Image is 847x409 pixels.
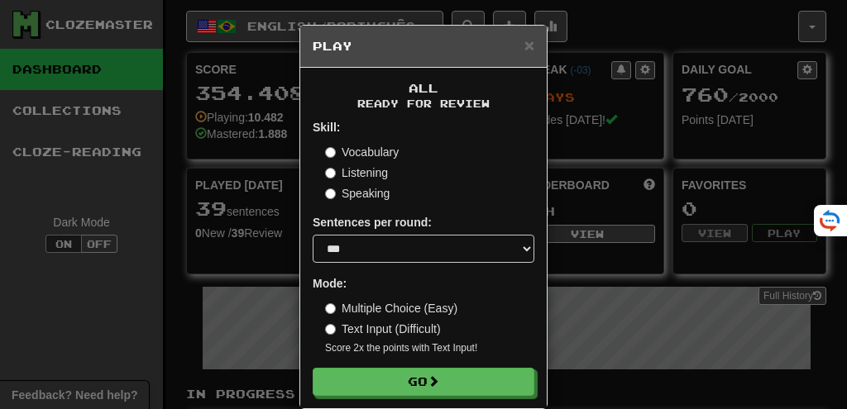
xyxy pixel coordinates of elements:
[325,324,336,335] input: Text Input (Difficult)
[325,164,388,181] label: Listening
[325,144,399,160] label: Vocabulary
[313,214,432,231] label: Sentences per round:
[325,303,336,314] input: Multiple Choice (Easy)
[325,147,336,158] input: Vocabulary
[313,38,534,55] h5: Play
[325,168,336,178] input: Listening
[325,188,336,199] input: Speaking
[325,341,534,355] small: Score 2x the points with Text Input !
[313,121,340,134] strong: Skill:
[325,321,441,337] label: Text Input (Difficult)
[313,368,534,396] button: Go
[325,300,457,316] label: Multiple Choice (Easy)
[313,277,347,290] strong: Mode:
[325,185,390,202] label: Speaking
[409,81,438,95] span: All
[524,36,534,55] span: ×
[524,36,534,54] button: Close
[313,97,534,111] small: Ready for Review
